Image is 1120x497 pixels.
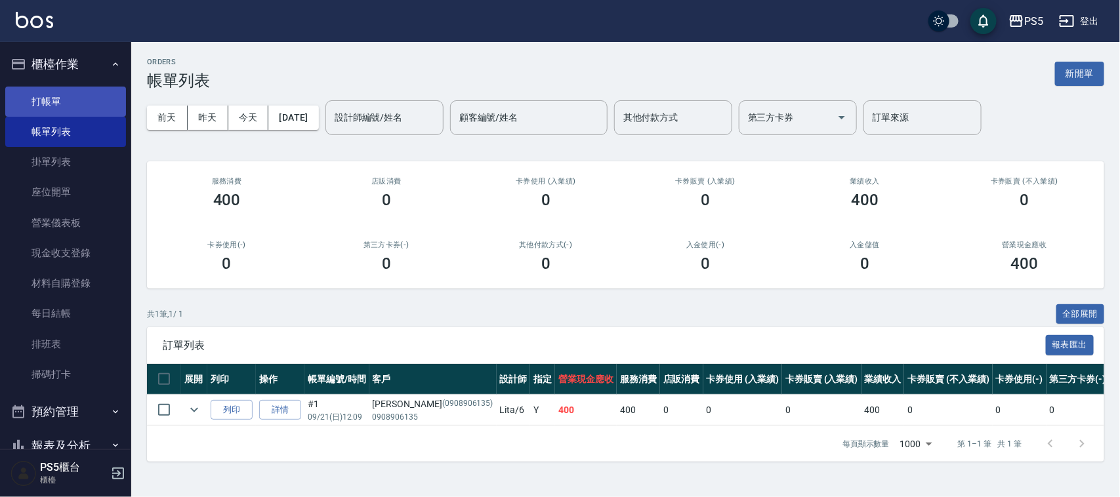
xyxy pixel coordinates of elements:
[861,364,905,395] th: 業績收入
[895,426,937,462] div: 1000
[482,177,610,186] h2: 卡券使用 (入業績)
[703,395,783,426] td: 0
[5,47,126,81] button: 櫃檯作業
[1003,8,1048,35] button: PS5
[184,400,204,420] button: expand row
[40,461,107,474] h5: PS5櫃台
[382,191,391,209] h3: 0
[5,298,126,328] a: 每日結帳
[5,208,126,238] a: 營業儀表板
[5,147,126,177] a: 掛單列表
[1046,338,1094,351] a: 報表匯出
[555,395,617,426] td: 400
[993,364,1047,395] th: 卡券使用(-)
[1055,62,1104,86] button: 新開單
[530,395,555,426] td: Y
[181,364,207,395] th: 展開
[222,254,232,273] h3: 0
[497,364,531,395] th: 設計師
[40,474,107,486] p: 櫃檯
[304,364,369,395] th: 帳單編號/時間
[256,364,304,395] th: 操作
[961,241,1089,249] h2: 營業現金應收
[970,8,997,34] button: save
[1024,13,1043,30] div: PS5
[801,241,929,249] h2: 入金儲值
[322,241,450,249] h2: 第三方卡券(-)
[1055,67,1104,79] a: 新開單
[1047,364,1110,395] th: 第三方卡券(-)
[701,191,710,209] h3: 0
[961,177,1089,186] h2: 卡券販賣 (不入業績)
[5,177,126,207] a: 座位開單
[497,395,531,426] td: Lita /6
[442,397,493,411] p: (0908906135)
[213,191,241,209] h3: 400
[1054,9,1104,33] button: 登出
[5,238,126,268] a: 現金收支登錄
[1020,191,1029,209] h3: 0
[482,241,610,249] h2: 其他付款方式(-)
[268,106,318,130] button: [DATE]
[163,177,291,186] h3: 服務消費
[207,364,256,395] th: 列印
[1046,335,1094,355] button: 報表匯出
[5,395,126,429] button: 預約管理
[641,241,769,249] h2: 入金使用(-)
[5,429,126,463] button: 報表及分析
[16,12,53,28] img: Logo
[541,191,550,209] h3: 0
[147,308,183,320] p: 共 1 筆, 1 / 1
[782,364,861,395] th: 卡券販賣 (入業績)
[782,395,861,426] td: 0
[1010,254,1038,273] h3: 400
[860,254,869,273] h3: 0
[308,411,366,423] p: 09/21 (日) 12:09
[904,364,992,395] th: 卡券販賣 (不入業績)
[703,364,783,395] th: 卡券使用 (入業績)
[958,438,1022,450] p: 第 1–1 筆 共 1 筆
[993,395,1047,426] td: 0
[5,87,126,117] a: 打帳單
[188,106,228,130] button: 昨天
[147,106,188,130] button: 前天
[617,364,660,395] th: 服務消費
[373,411,493,423] p: 0908906135
[10,460,37,487] img: Person
[369,364,497,395] th: 客戶
[259,400,301,420] a: 詳情
[211,400,253,420] button: 列印
[842,438,890,450] p: 每頁顯示數量
[5,268,126,298] a: 材料自購登錄
[660,364,703,395] th: 店販消費
[147,71,210,90] h3: 帳單列表
[163,339,1046,352] span: 訂單列表
[641,177,769,186] h2: 卡券販賣 (入業績)
[851,191,879,209] h3: 400
[555,364,617,395] th: 營業現金應收
[147,58,210,66] h2: ORDERS
[304,395,369,426] td: #1
[861,395,905,426] td: 400
[660,395,703,426] td: 0
[373,397,493,411] div: [PERSON_NAME]
[617,395,660,426] td: 400
[801,177,929,186] h2: 業績收入
[831,107,852,128] button: Open
[904,395,992,426] td: 0
[163,241,291,249] h2: 卡券使用(-)
[5,359,126,389] a: 掃碼打卡
[1056,304,1105,325] button: 全部展開
[322,177,450,186] h2: 店販消費
[228,106,269,130] button: 今天
[701,254,710,273] h3: 0
[382,254,391,273] h3: 0
[530,364,555,395] th: 指定
[5,117,126,147] a: 帳單列表
[1047,395,1110,426] td: 0
[541,254,550,273] h3: 0
[5,329,126,359] a: 排班表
